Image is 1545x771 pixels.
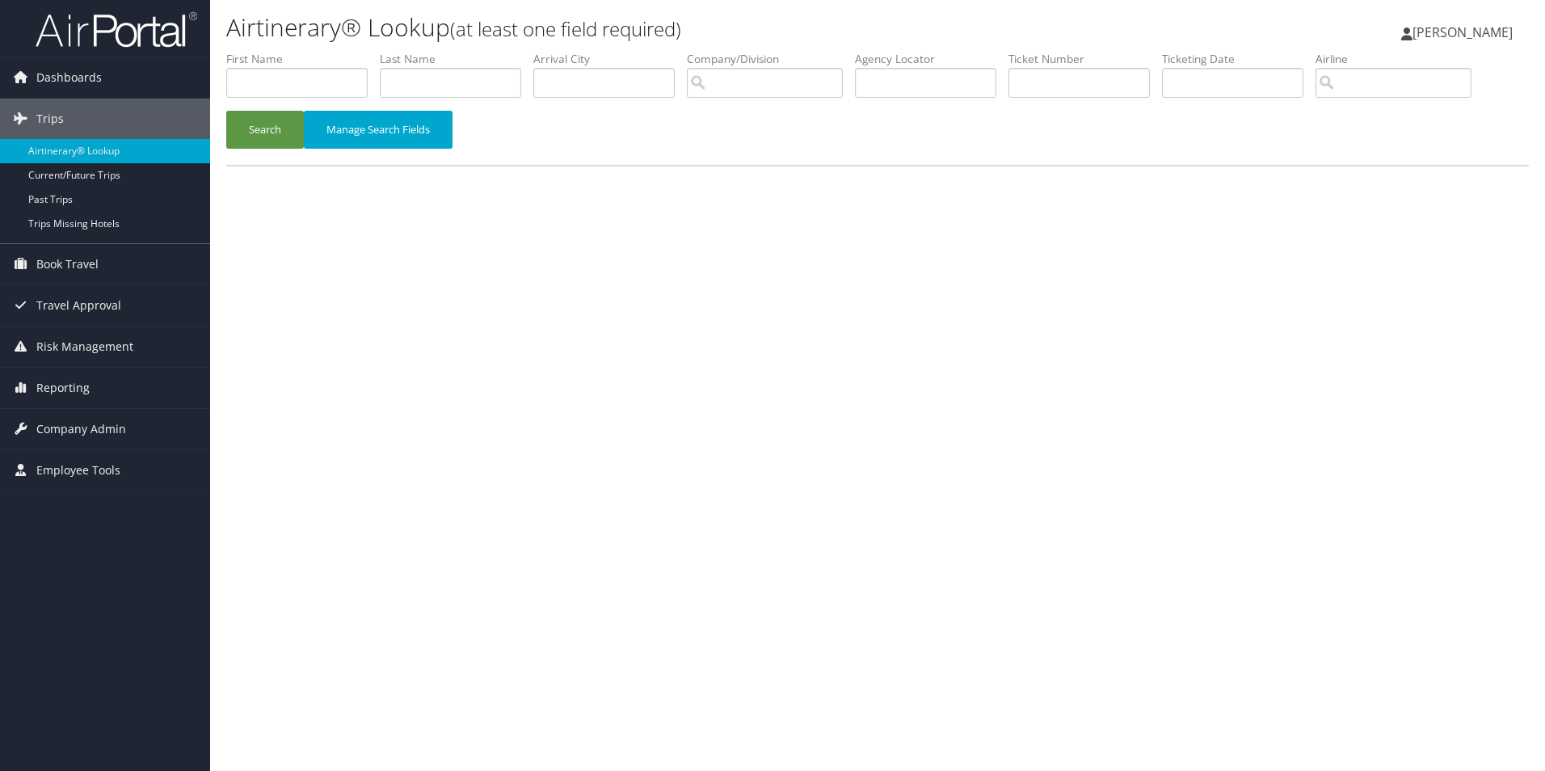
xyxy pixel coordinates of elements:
[36,450,120,491] span: Employee Tools
[1412,23,1513,41] span: [PERSON_NAME]
[226,111,304,149] button: Search
[1316,51,1484,67] label: Airline
[36,327,133,367] span: Risk Management
[1008,51,1162,67] label: Ticket Number
[855,51,1008,67] label: Agency Locator
[1401,8,1529,57] a: [PERSON_NAME]
[304,111,453,149] button: Manage Search Fields
[36,409,126,449] span: Company Admin
[1162,51,1316,67] label: Ticketing Date
[36,285,121,326] span: Travel Approval
[36,244,99,284] span: Book Travel
[450,15,681,42] small: (at least one field required)
[36,368,90,408] span: Reporting
[226,11,1095,44] h1: Airtinerary® Lookup
[687,51,855,67] label: Company/Division
[36,57,102,98] span: Dashboards
[533,51,687,67] label: Arrival City
[36,99,64,139] span: Trips
[36,11,197,48] img: airportal-logo.png
[226,51,380,67] label: First Name
[380,51,533,67] label: Last Name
